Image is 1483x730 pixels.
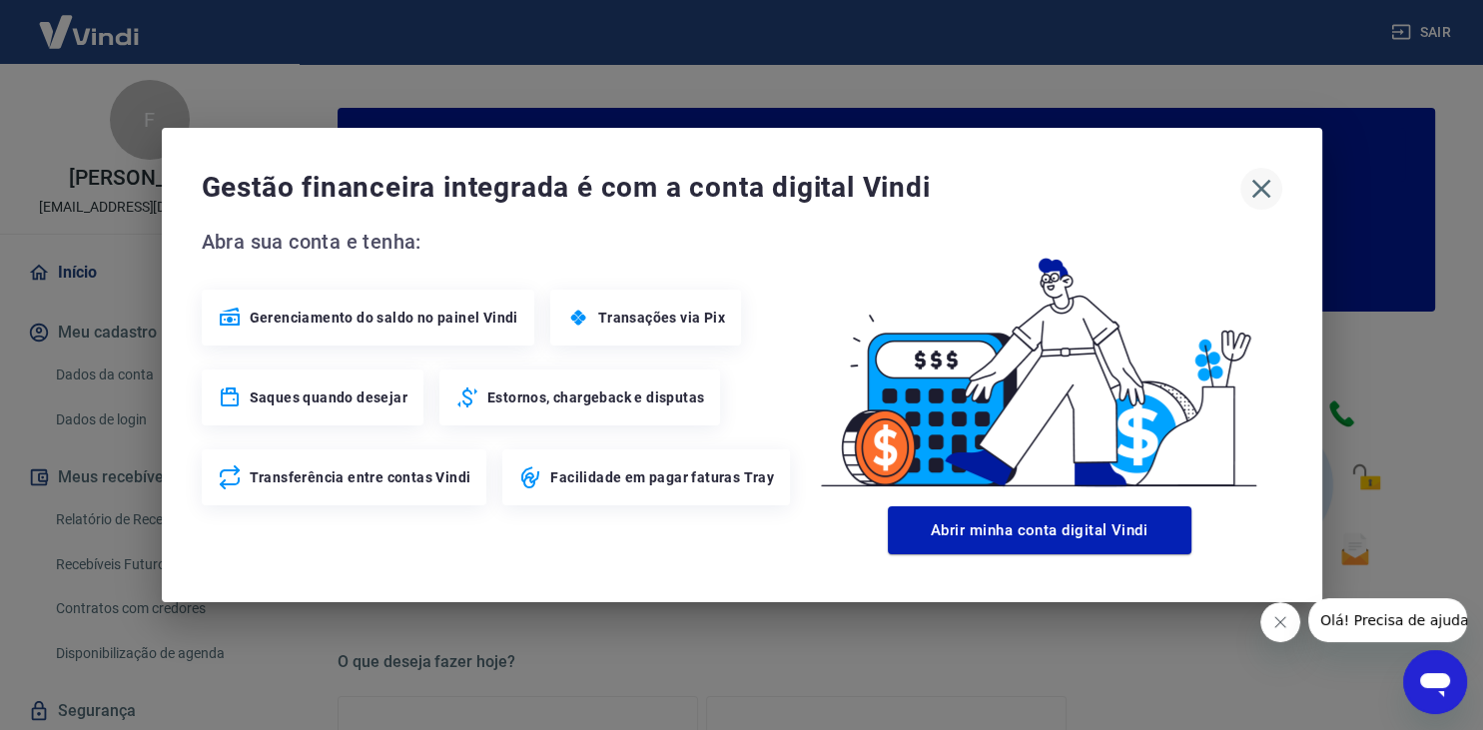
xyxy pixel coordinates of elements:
span: Gerenciamento do saldo no painel Vindi [250,308,518,328]
iframe: Botão para abrir a janela de mensagens [1403,650,1467,714]
span: Saques quando desejar [250,387,407,407]
button: Abrir minha conta digital Vindi [888,506,1191,554]
span: Abra sua conta e tenha: [202,226,797,258]
span: Olá! Precisa de ajuda? [12,14,168,30]
span: Transferência entre contas Vindi [250,467,471,487]
iframe: Mensagem da empresa [1308,598,1467,642]
span: Estornos, chargeback e disputas [487,387,704,407]
iframe: Fechar mensagem [1260,602,1300,642]
span: Facilidade em pagar faturas Tray [550,467,774,487]
span: Gestão financeira integrada é com a conta digital Vindi [202,168,1240,208]
img: Good Billing [797,226,1282,498]
span: Transações via Pix [598,308,725,328]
